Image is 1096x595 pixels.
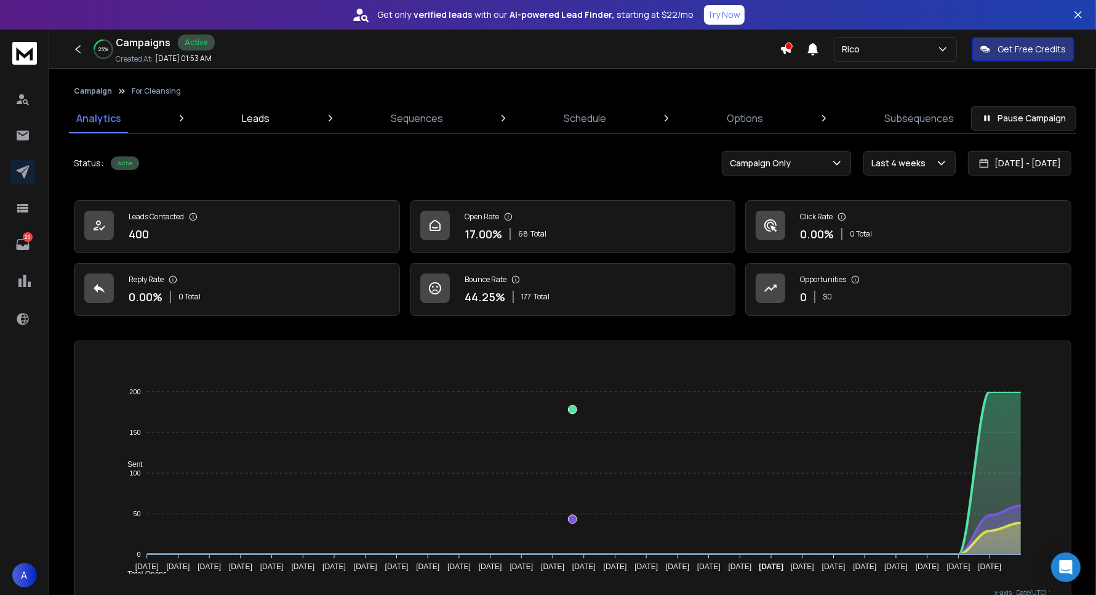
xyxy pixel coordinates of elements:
[291,563,314,572] tspan: [DATE]
[135,563,159,572] tspan: [DATE]
[518,229,528,239] span: 68
[916,563,939,572] tspan: [DATE]
[745,200,1071,253] a: Click Rate0.00%0 Total
[556,103,614,133] a: Schedule
[137,551,140,558] tspan: 0
[871,157,930,169] p: Last 4 weeks
[534,292,550,302] span: Total
[1051,552,1081,582] div: Open Intercom Messenger
[129,429,140,436] tspan: 150
[727,111,764,126] p: Options
[465,288,505,306] p: 44.25 %
[854,563,877,572] tspan: [DATE]
[391,111,443,126] p: Sequences
[118,460,143,469] span: Sent
[385,563,409,572] tspan: [DATE]
[708,9,741,21] p: Try Now
[822,563,846,572] tspan: [DATE]
[410,200,736,253] a: Open Rate17.00%68Total
[98,46,108,53] p: 25 %
[972,37,1074,62] button: Get Free Credits
[155,54,212,63] p: [DATE] 01:53 AM
[729,563,752,572] tspan: [DATE]
[530,229,546,239] span: Total
[998,43,1066,55] p: Get Free Credits
[129,275,164,285] p: Reply Rate
[12,563,37,588] button: A
[759,563,783,572] tspan: [DATE]
[823,292,832,302] p: $ 0
[178,292,201,302] p: 0 Total
[133,510,140,517] tspan: 50
[229,563,252,572] tspan: [DATE]
[10,232,35,257] a: 25
[74,86,112,96] button: Campaign
[745,263,1071,316] a: Opportunities0$0
[720,103,771,133] a: Options
[704,5,745,25] button: Try Now
[978,563,1002,572] tspan: [DATE]
[465,275,506,285] p: Bounce Rate
[447,563,471,572] tspan: [DATE]
[791,563,814,572] tspan: [DATE]
[800,212,833,222] p: Click Rate
[234,103,277,133] a: Leads
[23,232,33,242] p: 25
[541,563,564,572] tspan: [DATE]
[521,292,531,302] span: 177
[884,111,954,126] p: Subsequences
[322,563,346,572] tspan: [DATE]
[730,157,796,169] p: Campaign Only
[800,275,846,285] p: Opportunities
[198,563,221,572] tspan: [DATE]
[947,563,970,572] tspan: [DATE]
[74,200,400,253] a: Leads Contacted400
[132,86,181,96] p: For Cleansing
[968,151,1071,176] button: [DATE] - [DATE]
[12,42,37,65] img: logo
[111,156,139,170] div: Active
[465,225,502,243] p: 17.00 %
[800,225,834,243] p: 0.00 %
[479,563,502,572] tspan: [DATE]
[884,563,908,572] tspan: [DATE]
[842,43,865,55] p: Rico
[378,9,694,21] p: Get only with our starting at $22/mo
[510,563,534,572] tspan: [DATE]
[166,563,190,572] tspan: [DATE]
[129,469,140,477] tspan: 100
[354,563,377,572] tspan: [DATE]
[410,263,736,316] a: Bounce Rate44.25%177Total
[178,34,215,51] div: Active
[510,9,615,21] strong: AI-powered Lead Finder,
[416,563,439,572] tspan: [DATE]
[74,263,400,316] a: Reply Rate0.00%0 Total
[572,563,596,572] tspan: [DATE]
[129,225,149,243] p: 400
[697,563,721,572] tspan: [DATE]
[465,212,499,222] p: Open Rate
[634,563,658,572] tspan: [DATE]
[877,103,961,133] a: Subsequences
[800,288,807,306] p: 0
[116,35,170,50] h1: Campaigns
[69,103,129,133] a: Analytics
[116,54,153,64] p: Created At:
[129,388,140,395] tspan: 200
[850,229,872,239] p: 0 Total
[383,103,450,133] a: Sequences
[260,563,284,572] tspan: [DATE]
[971,106,1076,131] button: Pause Campaign
[118,570,167,578] span: Total Opens
[242,111,270,126] p: Leads
[76,111,121,126] p: Analytics
[129,288,162,306] p: 0.00 %
[74,157,103,169] p: Status:
[414,9,473,21] strong: verified leads
[604,563,627,572] tspan: [DATE]
[564,111,606,126] p: Schedule
[666,563,689,572] tspan: [DATE]
[129,212,184,222] p: Leads Contacted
